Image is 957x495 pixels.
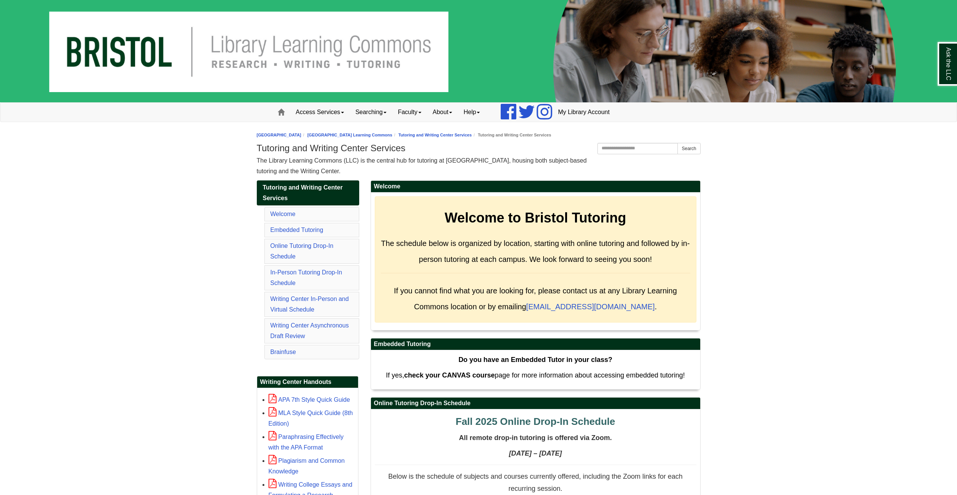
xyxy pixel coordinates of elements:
a: In-Person Tutoring Drop-In Schedule [270,269,342,286]
span: Tutoring and Writing Center Services [263,184,343,201]
span: If yes, page for more information about accessing embedded tutoring! [386,371,685,379]
a: [EMAIL_ADDRESS][DOMAIN_NAME] [526,302,655,311]
a: APA 7th Style Quick Guide [269,396,350,403]
strong: Welcome to Bristol Tutoring [445,210,626,226]
a: MLA Style Quick Guide (8th Edition) [269,410,353,427]
h1: Tutoring and Writing Center Services [257,143,701,154]
span: If you cannot find what you are looking for, please contact us at any Library Learning Commons lo... [394,287,677,311]
span: Below is the schedule of subjects and courses currently offered, including the Zoom links for eac... [388,473,682,492]
a: My Library Account [552,103,615,122]
span: All remote drop-in tutoring is offered via Zoom. [459,434,612,442]
a: Faculty [392,103,427,122]
a: Help [458,103,486,122]
a: [GEOGRAPHIC_DATA] Learning Commons [307,133,392,137]
span: The Library Learning Commons (LLC) is the central hub for tutoring at [GEOGRAPHIC_DATA], housing ... [257,157,587,174]
li: Tutoring and Writing Center Services [472,132,551,139]
a: Paraphrasing Effectively with the APA Format [269,434,344,451]
a: Tutoring and Writing Center Services [398,133,471,137]
strong: check your CANVAS course [404,371,495,379]
button: Search [677,143,700,154]
a: About [427,103,458,122]
nav: breadcrumb [257,132,701,139]
h2: Welcome [371,181,700,193]
a: Online Tutoring Drop-In Schedule [270,243,333,260]
h2: Embedded Tutoring [371,338,700,350]
h2: Online Tutoring Drop-In Schedule [371,398,700,409]
a: Embedded Tutoring [270,227,324,233]
strong: [DATE] – [DATE] [509,450,562,457]
span: The schedule below is organized by location, starting with online tutoring and followed by in-per... [381,239,690,263]
span: Fall 2025 Online Drop-In Schedule [456,416,615,427]
strong: Do you have an Embedded Tutor in your class? [459,356,613,363]
a: Brainfuse [270,349,296,355]
a: [GEOGRAPHIC_DATA] [257,133,302,137]
a: Searching [350,103,392,122]
a: Access Services [290,103,350,122]
a: Tutoring and Writing Center Services [257,180,359,205]
h2: Writing Center Handouts [257,376,358,388]
a: Welcome [270,211,295,217]
a: Writing Center Asynchronous Draft Review [270,322,349,339]
a: Writing Center In-Person and Virtual Schedule [270,296,349,313]
a: Plagiarism and Common Knowledge [269,457,345,475]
